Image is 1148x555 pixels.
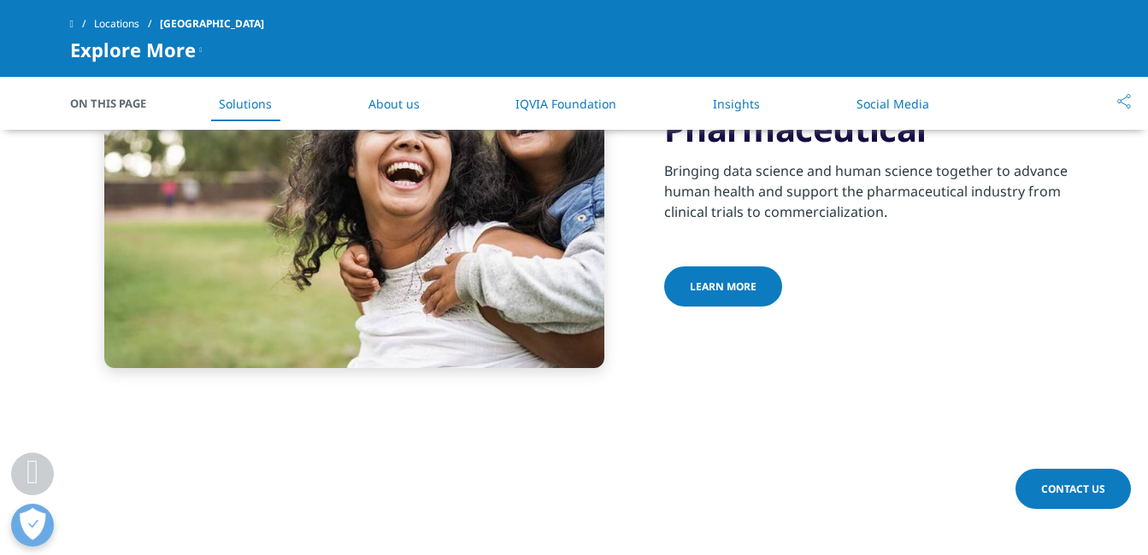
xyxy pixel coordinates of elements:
[1016,469,1131,509] a: Contact Us
[690,279,757,294] span: Learn more
[515,96,616,112] a: IQVIA Foundation
[160,9,264,39] span: [GEOGRAPHIC_DATA]
[1041,482,1105,496] span: Contact Us
[219,96,272,112] a: Solutions
[664,108,1079,150] h3: Pharmaceutical
[713,96,760,112] a: Insights
[70,95,164,112] span: On This Page
[11,504,54,546] button: Open Preferences
[94,9,160,39] a: Locations
[368,96,420,112] a: About us
[70,39,196,60] span: Explore More
[664,161,1068,221] span: Bringing data science and human science together to advance human health and support the pharmace...
[857,96,929,112] a: Social Media
[664,266,782,307] a: Learn more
